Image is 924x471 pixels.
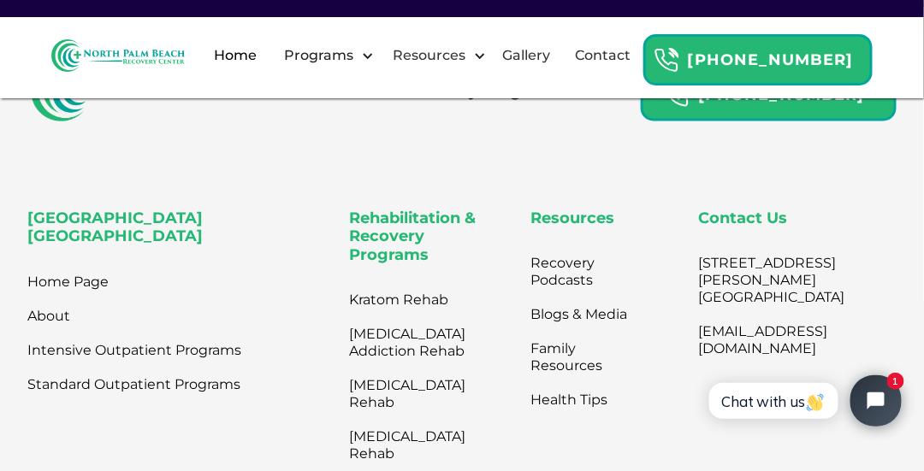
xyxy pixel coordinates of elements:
a: Gallery [492,28,560,83]
div: Programs [280,45,358,66]
strong: [PHONE_NUMBER] [688,50,854,69]
img: Header Calendar Icons [654,47,679,74]
a: Contact [565,28,641,83]
strong: Contact Us [699,209,788,228]
strong: [PHONE_NUMBER] [698,86,864,105]
a: [MEDICAL_DATA] Addiction Rehab [350,318,466,369]
a: Intensive Outpatient Programs [27,334,241,368]
a: Recovery Podcasts [531,247,634,298]
a: About [27,300,70,334]
strong: Resources [531,209,615,228]
a: Family Resources [531,333,634,384]
a: Health Tips [531,384,608,418]
a: [MEDICAL_DATA] Rehab [350,369,466,421]
a: Standard Outpatient Programs [27,368,240,403]
strong: [GEOGRAPHIC_DATA] [GEOGRAPHIC_DATA] [27,209,203,247]
iframe: Tidio Chat [690,361,916,441]
strong: Rehabilitation & Recovery Programs [350,209,477,265]
a: [EMAIL_ADDRESS][DOMAIN_NAME] [699,315,845,367]
a: Home [204,28,267,83]
a: Home Page [27,266,109,300]
a: [STREET_ADDRESS][PERSON_NAME][GEOGRAPHIC_DATA] [699,247,845,315]
div: Resources [388,45,470,66]
div: Programs [269,28,378,83]
a: Blogs & Media [531,298,628,333]
div: Resources [378,28,490,83]
a: Kratom Rehab [350,284,466,318]
a: Header Calendar Icons[PHONE_NUMBER] [643,26,873,85]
